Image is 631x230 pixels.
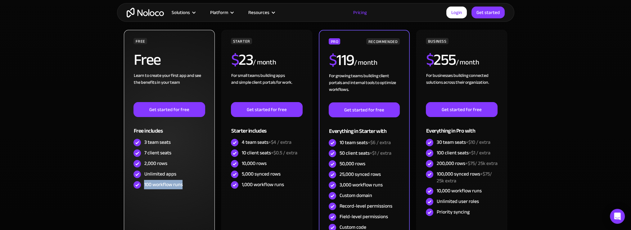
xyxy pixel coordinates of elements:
div: 10,000 workflow runs [436,187,481,194]
div: 3,000 workflow runs [339,181,382,188]
div: Record-level permissions [339,203,392,209]
div: Open Intercom Messenger [610,209,625,224]
div: Solutions [172,8,190,16]
div: Platform [210,8,228,16]
div: Field-level permissions [339,213,388,220]
div: Platform [202,8,241,16]
a: Get started for free [133,102,205,117]
span: $ [329,45,336,75]
a: home [127,8,164,17]
div: 4 team seats [241,139,291,146]
div: FREE [133,38,147,44]
span: +$1 / extra [468,148,490,157]
a: Get started [471,7,505,18]
span: +$0.5 / extra [271,148,297,157]
div: 100 workflow runs [144,181,183,188]
div: For businesses building connected solutions across their organization. ‍ [426,72,497,102]
span: +$75/ 25k extra [465,159,497,168]
div: PRO [329,38,340,45]
div: Resources [248,8,269,16]
a: Get started for free [231,102,302,117]
div: 5,000 synced rows [241,171,280,177]
div: BUSINESS [426,38,448,44]
span: +$10 / extra [466,138,490,147]
span: +$75/ 25k extra [436,169,492,185]
div: Custom domain [339,192,372,199]
div: Solutions [164,8,202,16]
div: 30 team seats [436,139,490,146]
div: 3 team seats [144,139,170,146]
div: Unlimited apps [144,171,176,177]
div: 10 team seats [339,139,390,146]
div: 10 client seats [241,149,297,156]
div: 7 client seats [144,149,171,156]
div: Everything in Starter with [329,117,399,138]
a: Pricing [345,8,375,16]
div: 25,000 synced rows [339,171,381,178]
div: For small teams building apps and simple client portals for work. ‍ [231,72,302,102]
div: Resources [241,8,282,16]
h2: 23 [231,52,253,68]
div: Unlimited user roles [436,198,479,205]
span: +$1 / extra [369,148,391,158]
div: 50,000 rows [339,160,365,167]
span: $ [426,45,434,74]
div: RECOMMENDED [366,38,399,45]
h2: 255 [426,52,456,68]
span: $ [231,45,239,74]
a: Login [446,7,467,18]
span: +$6 / extra [367,138,390,147]
a: Get started for free [329,102,399,117]
div: Priority syncing [436,209,469,215]
div: Free includes [133,117,205,137]
div: / month [253,58,276,68]
h2: Free [133,52,160,68]
span: +$4 / extra [268,138,291,147]
div: 100,000 synced rows [436,171,497,184]
div: / month [354,58,377,68]
div: Starter includes [231,117,302,137]
div: 200,000 rows [436,160,497,167]
div: 100 client seats [436,149,490,156]
div: For growing teams building client portals and internal tools to optimize workflows. [329,73,399,102]
div: Everything in Pro with [426,117,497,137]
div: STARTER [231,38,252,44]
h2: 119 [329,52,354,68]
div: Learn to create your first app and see the benefits in your team ‍ [133,72,205,102]
div: / month [456,58,479,68]
div: 50 client seats [339,150,391,157]
div: 2,000 rows [144,160,167,167]
div: 10,000 rows [241,160,266,167]
a: Get started for free [426,102,497,117]
div: 1,000 workflow runs [241,181,284,188]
